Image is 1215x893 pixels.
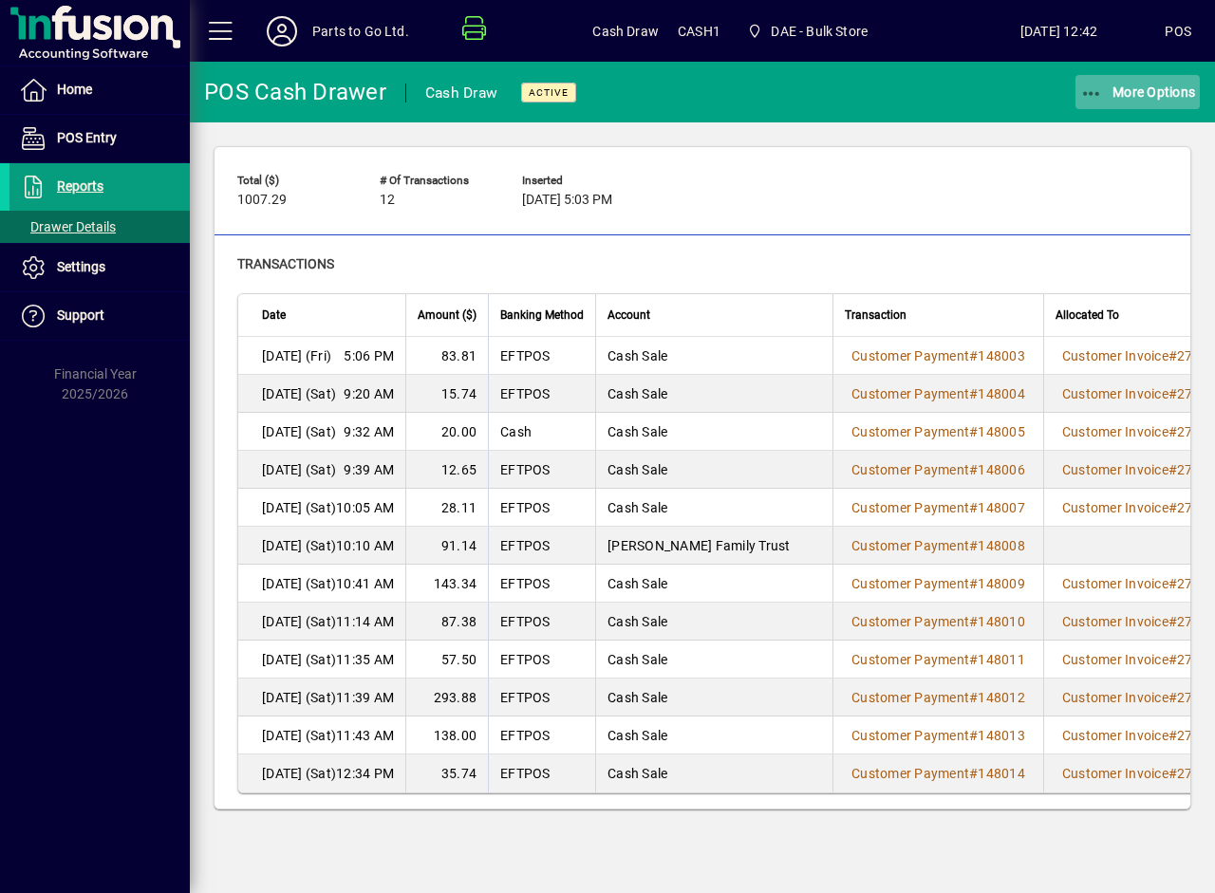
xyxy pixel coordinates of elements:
span: # [969,500,978,515]
td: Cash Sale [595,641,832,679]
span: # [969,766,978,781]
td: 28.11 [405,489,488,527]
a: Customer Payment#148003 [845,345,1032,366]
span: Customer Invoice [1062,576,1168,591]
span: Customer Invoice [1062,348,1168,363]
span: CASH1 [678,16,720,47]
span: Customer Payment [851,614,969,629]
td: 57.50 [405,641,488,679]
a: Customer Payment#148005 [845,421,1032,442]
td: 12.65 [405,451,488,489]
span: # [1168,348,1177,363]
td: 15.74 [405,375,488,413]
span: 148011 [978,652,1025,667]
span: Customer Payment [851,576,969,591]
td: EFTPOS [488,641,595,679]
span: Support [57,307,104,323]
a: Customer Payment#148011 [845,649,1032,670]
span: Customer Invoice [1062,424,1168,439]
span: Customer Payment [851,652,969,667]
span: DAE - Bulk Store [739,14,875,48]
span: Active [529,86,569,99]
span: [DATE] (Sat) [262,650,336,669]
button: Profile [252,14,312,48]
td: Cash [488,413,595,451]
span: Date [262,305,286,326]
a: POS Entry [9,115,190,162]
span: 148003 [978,348,1025,363]
span: [DATE] (Sat) [262,574,336,593]
td: 293.88 [405,679,488,716]
span: # [1168,652,1177,667]
a: Settings [9,244,190,291]
span: 9:20 AM [344,384,394,403]
span: # [969,386,978,401]
span: 10:10 AM [336,536,394,555]
span: More Options [1080,84,1196,100]
span: Transaction [845,305,907,326]
span: # [969,538,978,553]
span: 148014 [978,766,1025,781]
span: [DATE] (Sat) [262,726,336,745]
span: 9:39 AM [344,460,394,479]
td: EFTPOS [488,451,595,489]
a: Customer Payment#148014 [845,763,1032,784]
span: 148006 [978,462,1025,477]
span: Customer Payment [851,348,969,363]
span: 11:39 AM [336,688,394,707]
td: 87.38 [405,603,488,641]
span: POS Entry [57,130,117,145]
span: 9:32 AM [344,422,394,441]
a: Home [9,66,190,114]
span: Inserted [522,175,636,187]
td: 138.00 [405,716,488,754]
span: # [1168,386,1177,401]
span: # [969,614,978,629]
span: [DATE] (Fri) [262,346,331,365]
td: Cash Sale [595,489,832,527]
span: 148007 [978,500,1025,515]
span: # [969,462,978,477]
td: Cash Sale [595,565,832,603]
span: Transactions [237,256,334,271]
td: EFTPOS [488,375,595,413]
span: [DATE] (Sat) [262,460,336,479]
span: 10:05 AM [336,498,394,517]
span: Customer Payment [851,386,969,401]
a: Customer Payment#148004 [845,383,1032,404]
td: Cash Sale [595,337,832,375]
span: # [1168,500,1177,515]
td: 143.34 [405,565,488,603]
span: # [969,690,978,705]
span: Customer Invoice [1062,500,1168,515]
td: EFTPOS [488,754,595,792]
span: Customer Payment [851,690,969,705]
span: 12:34 PM [336,764,394,783]
span: DAE - Bulk Store [771,16,868,47]
span: Home [57,82,92,97]
a: Customer Payment#148013 [845,725,1032,746]
span: Drawer Details [19,219,116,234]
span: [DATE] (Sat) [262,536,336,555]
span: 148009 [978,576,1025,591]
span: # [969,652,978,667]
td: Cash Sale [595,754,832,792]
span: # [969,348,978,363]
span: [DATE] (Sat) [262,384,336,403]
span: [DATE] 12:42 [953,16,1166,47]
td: [PERSON_NAME] Family Trust [595,527,832,565]
div: POS [1165,16,1191,47]
td: 83.81 [405,337,488,375]
span: 11:14 AM [336,612,394,631]
span: [DATE] 5:03 PM [522,193,612,208]
span: Customer Invoice [1062,614,1168,629]
span: # [1168,690,1177,705]
span: # [1168,576,1177,591]
span: [DATE] (Sat) [262,764,336,783]
span: Customer Payment [851,766,969,781]
span: 148012 [978,690,1025,705]
span: 148004 [978,386,1025,401]
span: 5:06 PM [344,346,394,365]
span: Customer Invoice [1062,766,1168,781]
td: EFTPOS [488,565,595,603]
